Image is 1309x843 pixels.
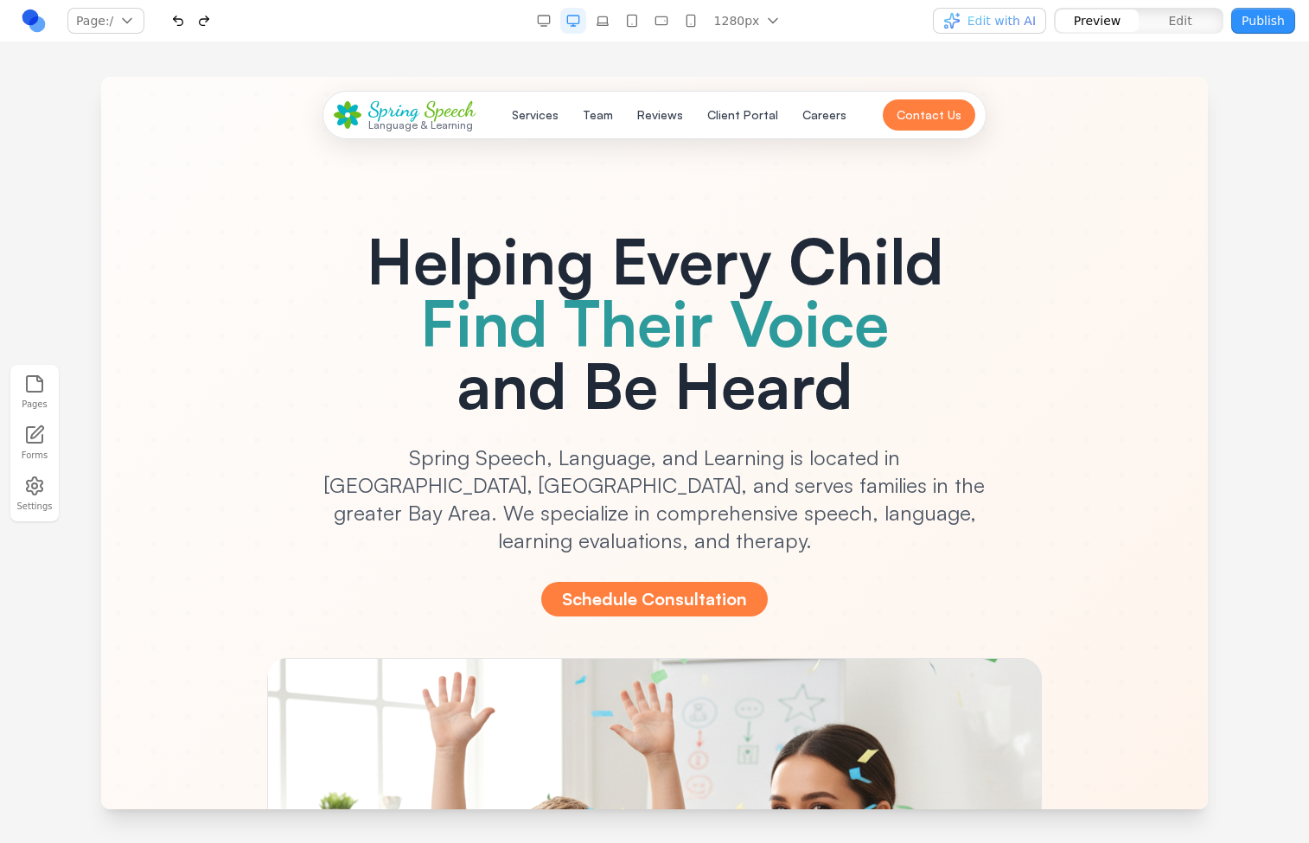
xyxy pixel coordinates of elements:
[101,77,1208,809] iframe: Preview
[619,8,645,34] button: Tablet
[1074,12,1121,29] span: Preview
[590,8,616,34] button: Laptop
[1231,8,1295,34] button: Publish
[933,8,1046,34] button: Edit with AI
[560,8,586,34] button: Desktop
[707,8,786,34] button: 1280px
[67,8,144,34] button: Page:/
[678,8,704,34] button: Mobile
[221,367,885,477] p: Spring Speech, Language, and Learning is located in [GEOGRAPHIC_DATA], [GEOGRAPHIC_DATA], and ser...
[648,8,674,34] button: Mobile Landscape
[319,207,788,284] span: Find Their Voice
[16,472,54,516] button: Settings
[16,370,54,414] button: Pages
[440,505,667,540] button: Schedule Consultation
[531,8,557,34] button: Desktop Wide
[166,152,941,339] h1: Helping Every Child and Be Heard
[967,12,1036,29] span: Edit with AI
[16,421,54,465] a: Forms
[1169,12,1192,29] span: Edit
